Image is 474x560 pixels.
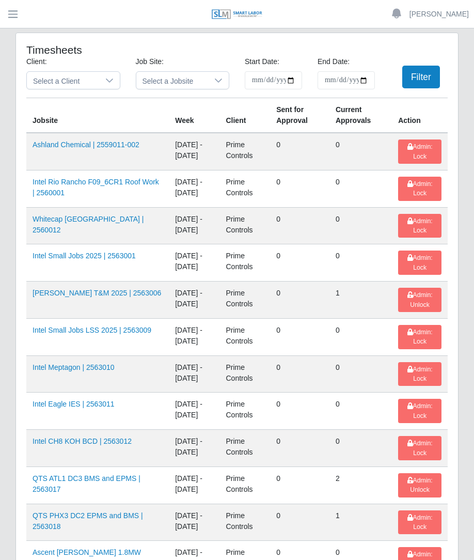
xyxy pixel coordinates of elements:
[329,207,392,244] td: 0
[407,143,433,160] span: Admin: Lock
[407,366,433,382] span: Admin: Lock
[329,98,392,133] th: Current Approvals
[33,511,143,531] a: QTS PHX3 DC2 EPMS and BMS | 2563018
[407,477,433,493] span: Admin: Unlock
[270,98,329,133] th: Sent for Approval
[398,177,441,201] button: Admin: Lock
[318,56,350,67] label: End Date:
[169,282,219,319] td: [DATE] - [DATE]
[407,180,433,197] span: Admin: Lock
[136,72,209,89] span: Select a Jobsite
[219,466,270,504] td: Prime Controls
[270,466,329,504] td: 0
[219,170,270,207] td: Prime Controls
[33,363,115,371] a: Intel Meptagon | 2563010
[26,43,193,56] h4: Timesheets
[329,170,392,207] td: 0
[270,355,329,393] td: 0
[169,393,219,430] td: [DATE] - [DATE]
[169,98,219,133] th: Week
[392,98,448,133] th: Action
[169,170,219,207] td: [DATE] - [DATE]
[270,282,329,319] td: 0
[270,393,329,430] td: 0
[169,466,219,504] td: [DATE] - [DATE]
[398,436,441,460] button: Admin: Lock
[219,318,270,355] td: Prime Controls
[270,133,329,170] td: 0
[270,504,329,541] td: 0
[270,170,329,207] td: 0
[329,282,392,319] td: 1
[33,289,161,297] a: [PERSON_NAME] T&M 2025 | 2563006
[270,430,329,467] td: 0
[398,510,441,535] button: Admin: Lock
[219,133,270,170] td: Prime Controls
[402,66,440,88] button: Filter
[219,504,270,541] td: Prime Controls
[219,98,270,133] th: Client
[270,318,329,355] td: 0
[169,207,219,244] td: [DATE] - [DATE]
[407,217,433,234] span: Admin: Lock
[398,214,441,238] button: Admin: Lock
[270,244,329,282] td: 0
[398,362,441,386] button: Admin: Lock
[219,207,270,244] td: Prime Controls
[219,282,270,319] td: Prime Controls
[219,430,270,467] td: Prime Controls
[33,326,151,334] a: Intel Small Jobs LSS 2025 | 2563009
[409,9,469,20] a: [PERSON_NAME]
[329,318,392,355] td: 0
[219,355,270,393] td: Prime Controls
[219,393,270,430] td: Prime Controls
[26,56,47,67] label: Client:
[407,402,433,419] span: Admin: Lock
[33,400,115,408] a: Intel Eagle IES | 2563011
[270,207,329,244] td: 0
[33,215,144,234] a: Whitecap [GEOGRAPHIC_DATA] | 2560012
[407,291,433,308] span: Admin: Unlock
[26,98,169,133] th: Jobsite
[407,254,433,271] span: Admin: Lock
[398,139,441,164] button: Admin: Lock
[33,252,136,260] a: Intel Small Jobs 2025 | 2563001
[329,504,392,541] td: 1
[169,318,219,355] td: [DATE] - [DATE]
[245,56,279,67] label: Start Date:
[169,244,219,282] td: [DATE] - [DATE]
[33,437,132,445] a: Intel CH8 KOH BCD | 2563012
[398,251,441,275] button: Admin: Lock
[398,325,441,349] button: Admin: Lock
[169,133,219,170] td: [DATE] - [DATE]
[329,355,392,393] td: 0
[33,474,140,493] a: QTS ATL1 DC3 BMS and EPMS | 2563017
[329,133,392,170] td: 0
[398,473,441,497] button: Admin: Unlock
[211,9,263,20] img: SLM Logo
[329,430,392,467] td: 0
[329,244,392,282] td: 0
[169,430,219,467] td: [DATE] - [DATE]
[27,72,99,89] span: Select a Client
[398,399,441,423] button: Admin: Lock
[407,440,433,456] span: Admin: Lock
[169,355,219,393] td: [DATE] - [DATE]
[329,466,392,504] td: 2
[219,244,270,282] td: Prime Controls
[33,141,139,149] a: Ashland Chemical | 2559011-002
[407,329,433,345] span: Admin: Lock
[33,178,159,197] a: Intel Rio Rancho F09_6CR1 Roof Work | 2560001
[329,393,392,430] td: 0
[136,56,164,67] label: Job Site:
[407,514,433,531] span: Admin: Lock
[398,288,441,312] button: Admin: Unlock
[169,504,219,541] td: [DATE] - [DATE]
